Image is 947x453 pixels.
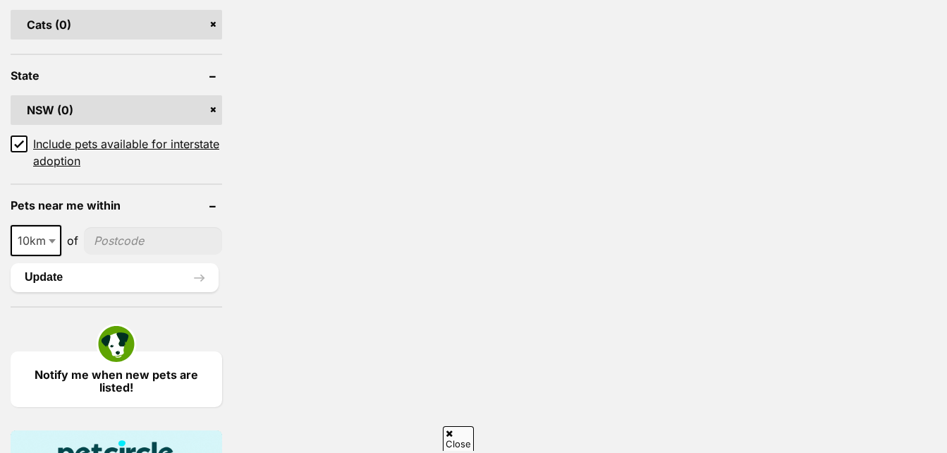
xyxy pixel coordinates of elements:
[443,426,474,451] span: Close
[11,135,222,169] a: Include pets available for interstate adoption
[12,231,60,250] span: 10km
[84,227,222,254] input: postcode
[11,225,61,256] span: 10km
[11,199,222,212] header: Pets near me within
[11,351,222,407] a: Notify me when new pets are listed!
[11,95,222,125] a: NSW (0)
[11,10,222,40] a: Cats (0)
[11,263,219,291] button: Update
[33,135,222,169] span: Include pets available for interstate adoption
[67,232,78,249] span: of
[11,69,222,82] header: State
